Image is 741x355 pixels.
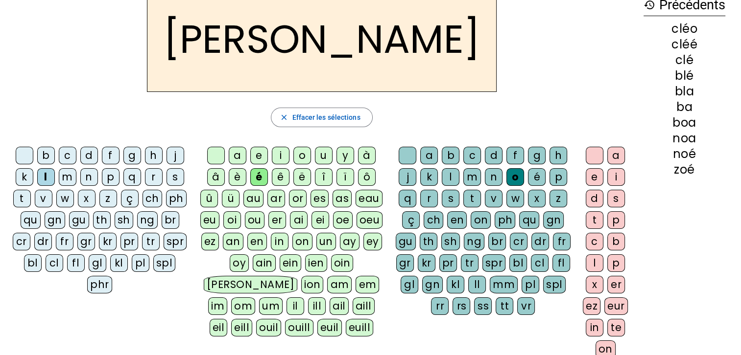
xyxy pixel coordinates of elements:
div: h [550,147,567,164]
div: cléé [644,39,725,50]
div: ain [253,254,276,272]
div: sh [441,233,460,250]
div: t [463,190,481,207]
div: eau [356,190,382,207]
div: fr [56,233,73,250]
div: x [528,190,546,207]
div: z [550,190,567,207]
div: ar [267,190,285,207]
div: e [250,147,268,164]
div: tr [142,233,160,250]
div: boa [644,117,725,129]
div: u [315,147,333,164]
div: euill [346,319,373,336]
div: eil [210,319,228,336]
div: spr [482,254,506,272]
div: en [247,233,267,250]
div: kl [447,276,464,293]
div: ë [293,168,311,186]
div: s [167,168,184,186]
div: p [550,168,567,186]
div: ou [245,211,264,229]
div: x [78,190,96,207]
div: ll [468,276,486,293]
div: rs [453,297,470,315]
div: t [586,211,603,229]
mat-icon: close [279,113,288,122]
div: dr [34,233,52,250]
div: in [271,233,288,250]
div: p [607,254,625,272]
div: a [229,147,246,164]
div: te [607,319,625,336]
div: ey [363,233,382,250]
div: gu [69,211,89,229]
div: tr [461,254,478,272]
div: oi [223,211,241,229]
div: è [229,168,246,186]
div: cr [510,233,527,250]
div: en [447,211,467,229]
div: aill [353,297,375,315]
div: qu [519,211,539,229]
div: s [607,190,625,207]
div: cléo [644,23,725,35]
div: tt [496,297,513,315]
div: ph [495,211,515,229]
div: ss [474,297,492,315]
div: m [463,168,481,186]
div: phr [87,276,112,293]
div: b [442,147,459,164]
div: l [37,168,55,186]
div: oin [331,254,354,272]
div: z [99,190,117,207]
div: é [250,168,268,186]
div: j [167,147,184,164]
div: on [471,211,491,229]
div: rr [431,297,449,315]
div: ba [644,101,725,113]
div: fl [552,254,570,272]
div: gl [89,254,106,272]
div: x [586,276,603,293]
div: cl [531,254,549,272]
div: c [59,147,76,164]
div: e [586,168,603,186]
div: or [289,190,307,207]
div: er [607,276,625,293]
div: fl [67,254,85,272]
div: cl [46,254,63,272]
div: é [528,168,546,186]
div: d [586,190,603,207]
div: ail [330,297,349,315]
div: ç [402,211,420,229]
div: ch [143,190,162,207]
div: qu [21,211,41,229]
div: mm [490,276,518,293]
div: c [586,233,603,250]
div: gr [77,233,95,250]
div: ê [272,168,289,186]
div: fr [553,233,571,250]
div: ez [583,297,600,315]
div: gu [396,233,416,250]
div: bl [509,254,527,272]
div: w [56,190,74,207]
div: g [123,147,141,164]
div: cr [13,233,30,250]
div: as [333,190,352,207]
div: il [287,297,304,315]
div: s [442,190,459,207]
div: es [311,190,329,207]
div: b [607,233,625,250]
div: i [607,168,625,186]
div: gn [543,211,564,229]
div: ng [464,233,484,250]
div: noé [644,148,725,160]
div: gr [396,254,414,272]
div: d [485,147,502,164]
div: pr [439,254,457,272]
div: pl [522,276,539,293]
div: o [293,147,311,164]
div: ï [336,168,354,186]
